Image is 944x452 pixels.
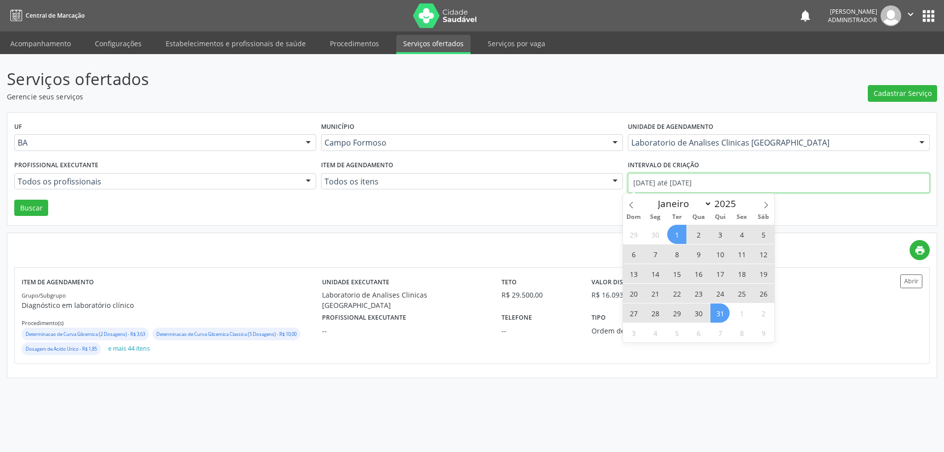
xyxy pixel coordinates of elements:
[712,197,744,210] input: Year
[709,214,731,220] span: Qui
[732,303,751,323] span: Agosto 1, 2025
[501,274,517,290] label: Teto
[481,35,552,52] a: Serviços por vaga
[798,9,812,23] button: notifications
[623,214,645,220] span: Dom
[501,290,578,300] div: R$ 29.500,00
[7,91,658,102] p: Gerencie seus serviços
[868,85,937,102] button: Cadastrar Serviço
[910,240,930,260] a: print
[667,284,686,303] span: Julho 22, 2025
[646,323,665,342] span: Agosto 4, 2025
[591,310,606,326] label: Tipo
[322,290,488,310] div: Laboratorio de Analises Clinicas [GEOGRAPHIC_DATA]
[322,310,406,326] label: Profissional executante
[14,200,48,216] button: Buscar
[22,292,66,299] small: Grupo/Subgrupo
[710,264,730,283] span: Julho 17, 2025
[324,177,603,186] span: Todos os itens
[646,264,665,283] span: Julho 14, 2025
[646,303,665,323] span: Julho 28, 2025
[646,284,665,303] span: Julho 21, 2025
[646,244,665,264] span: Julho 7, 2025
[18,138,296,148] span: BA
[689,284,708,303] span: Julho 23, 2025
[754,284,773,303] span: Julho 26, 2025
[689,264,708,283] span: Julho 16, 2025
[914,245,925,256] i: print
[905,9,916,20] i: 
[667,264,686,283] span: Julho 15, 2025
[732,323,751,342] span: Agosto 8, 2025
[689,323,708,342] span: Agosto 6, 2025
[501,326,578,336] div: --
[828,7,877,16] div: [PERSON_NAME]
[26,346,97,352] small: Dosagem de Acido Urico - R$ 1,85
[628,120,713,135] label: Unidade de agendamento
[689,303,708,323] span: Julho 30, 2025
[14,158,98,173] label: Profissional executante
[396,35,471,54] a: Serviços ofertados
[667,323,686,342] span: Agosto 5, 2025
[14,120,22,135] label: UF
[159,35,313,52] a: Estabelecimentos e profissionais de saúde
[653,197,712,211] select: Month
[646,225,665,244] span: Junho 30, 2025
[22,300,322,310] p: Diagnóstico em laboratório clínico
[323,35,386,52] a: Procedimentos
[645,214,666,220] span: Seg
[26,11,85,20] span: Central de Marcação
[624,264,643,283] span: Julho 13, 2025
[689,244,708,264] span: Julho 9, 2025
[881,5,901,26] img: img
[688,214,709,220] span: Qua
[3,35,78,52] a: Acompanhamento
[731,214,753,220] span: Sex
[732,244,751,264] span: Julho 11, 2025
[710,284,730,303] span: Julho 24, 2025
[754,225,773,244] span: Julho 5, 2025
[732,225,751,244] span: Julho 4, 2025
[754,303,773,323] span: Agosto 2, 2025
[710,303,730,323] span: Julho 31, 2025
[322,326,488,336] div: --
[667,225,686,244] span: Julho 1, 2025
[88,35,148,52] a: Configurações
[7,7,85,24] a: Central de Marcação
[322,274,389,290] label: Unidade executante
[732,284,751,303] span: Julho 25, 2025
[18,177,296,186] span: Todos os profissionais
[624,225,643,244] span: Junho 29, 2025
[754,264,773,283] span: Julho 19, 2025
[689,225,708,244] span: Julho 2, 2025
[7,67,658,91] p: Serviços ofertados
[624,244,643,264] span: Julho 6, 2025
[156,331,296,337] small: Determinacao de Curva Glicemica Classica (5 Dosagens) - R$ 10,00
[667,244,686,264] span: Julho 8, 2025
[667,303,686,323] span: Julho 29, 2025
[666,214,688,220] span: Ter
[901,5,920,26] button: 
[591,326,712,336] div: Ordem de chegada
[22,274,94,290] label: Item de agendamento
[591,274,649,290] label: Valor disponível
[920,7,937,25] button: apps
[628,173,930,193] input: Selecione um intervalo
[710,244,730,264] span: Julho 10, 2025
[321,120,354,135] label: Município
[631,138,910,148] span: Laboratorio de Analises Clinicas [GEOGRAPHIC_DATA]
[753,214,774,220] span: Sáb
[624,323,643,342] span: Agosto 3, 2025
[732,264,751,283] span: Julho 18, 2025
[828,16,877,24] span: Administrador
[321,158,393,173] label: Item de agendamento
[754,244,773,264] span: Julho 12, 2025
[22,319,63,327] small: Procedimento(s)
[324,138,603,148] span: Campo Formoso
[501,310,532,326] label: Telefone
[710,225,730,244] span: Julho 3, 2025
[104,342,154,356] button: e mais 44 itens
[710,323,730,342] span: Agosto 7, 2025
[754,323,773,342] span: Agosto 9, 2025
[900,274,922,288] button: Abrir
